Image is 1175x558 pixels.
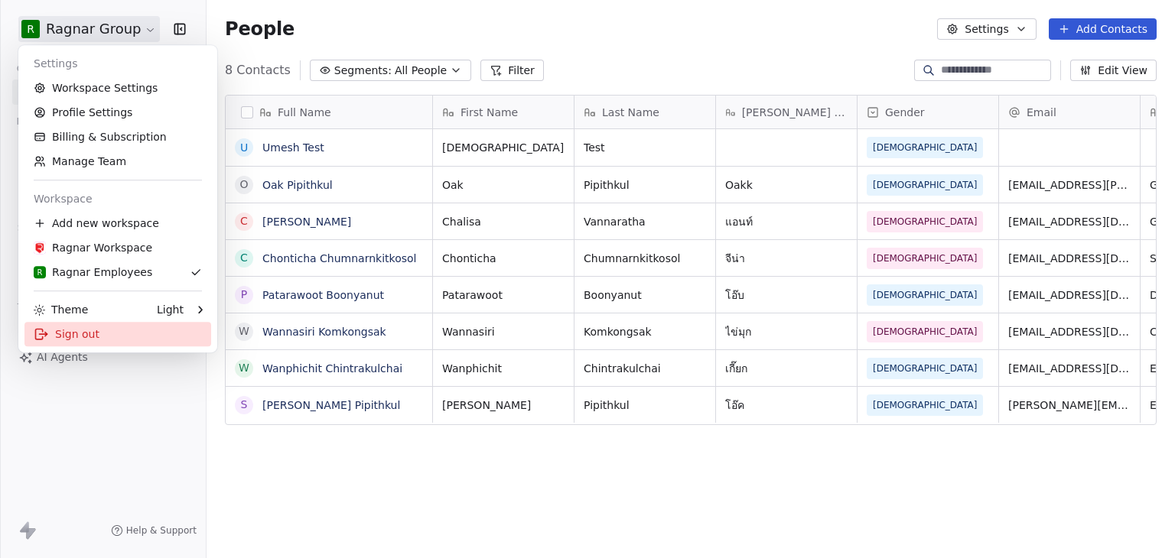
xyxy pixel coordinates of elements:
[34,242,46,254] img: ragnar-web_clip_256x256.png
[24,125,211,149] a: Billing & Subscription
[24,149,211,174] a: Manage Team
[34,302,88,317] div: Theme
[24,100,211,125] a: Profile Settings
[34,240,152,255] div: Ragnar Workspace
[24,76,211,100] a: Workspace Settings
[24,51,211,76] div: Settings
[34,264,152,280] div: Ragnar Employees
[157,302,184,317] div: Light
[24,322,211,346] div: Sign out
[24,187,211,211] div: Workspace
[37,267,43,278] span: R
[24,211,211,235] div: Add new workspace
